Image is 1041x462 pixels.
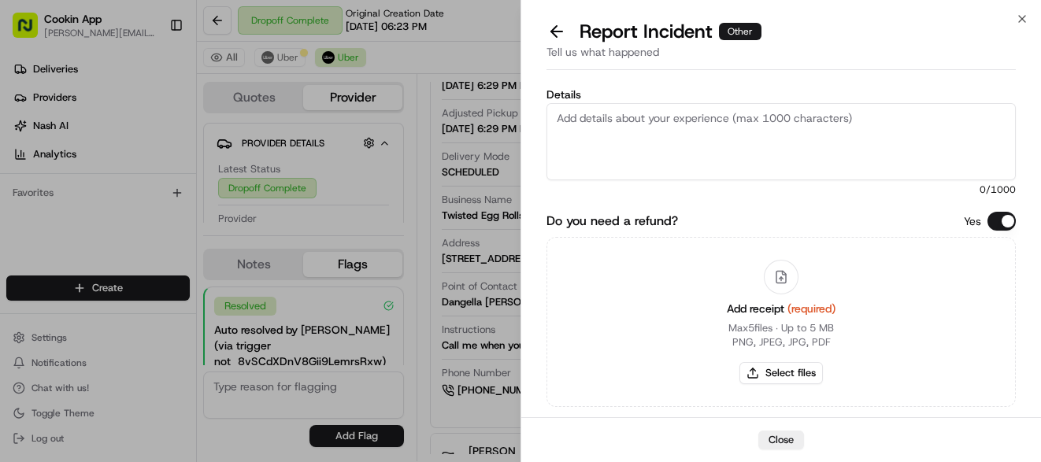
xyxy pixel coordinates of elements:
button: Select files [739,362,823,384]
img: 8016278978528_b943e370aa5ada12b00a_72.png [33,150,61,179]
button: See all [244,201,287,220]
span: [PERSON_NAME] [49,244,128,257]
p: PNG, JPEG, JPG, PDF [732,335,831,349]
span: [DATE] [180,286,212,299]
button: Close [758,431,804,449]
input: Clear [41,102,260,118]
p: Report Incident [580,19,761,44]
img: 1736555255976-a54dd68f-1ca7-489b-9aae-adbdc363a1c4 [31,245,44,257]
span: (required) [787,301,835,316]
img: Brigitte Vinadas [16,229,41,254]
div: Tell us what happened [546,44,1016,70]
span: • [171,286,176,299]
div: Start new chat [71,150,258,166]
p: Welcome 👋 [16,63,287,88]
span: • [131,244,136,257]
span: Pylon [157,346,191,357]
div: Past conversations [16,205,101,217]
label: Details [546,89,1016,100]
p: Yes [964,213,981,229]
p: Max 5 files ∙ Up to 5 MB [728,321,835,335]
img: Nash [16,16,47,47]
img: 1736555255976-a54dd68f-1ca7-489b-9aae-adbdc363a1c4 [16,150,44,179]
img: Wisdom Oko [16,272,41,302]
span: Add receipt [727,301,835,316]
button: Start new chat [268,155,287,174]
a: Powered byPylon [111,345,191,357]
span: 0 /1000 [546,183,1016,196]
div: We're available if you need us! [71,166,217,179]
div: Other [719,23,761,40]
span: [DATE] [139,244,172,257]
img: 1736555255976-a54dd68f-1ca7-489b-9aae-adbdc363a1c4 [31,287,44,300]
span: Wisdom [PERSON_NAME] [49,286,168,299]
label: Do you need a refund? [546,212,678,231]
